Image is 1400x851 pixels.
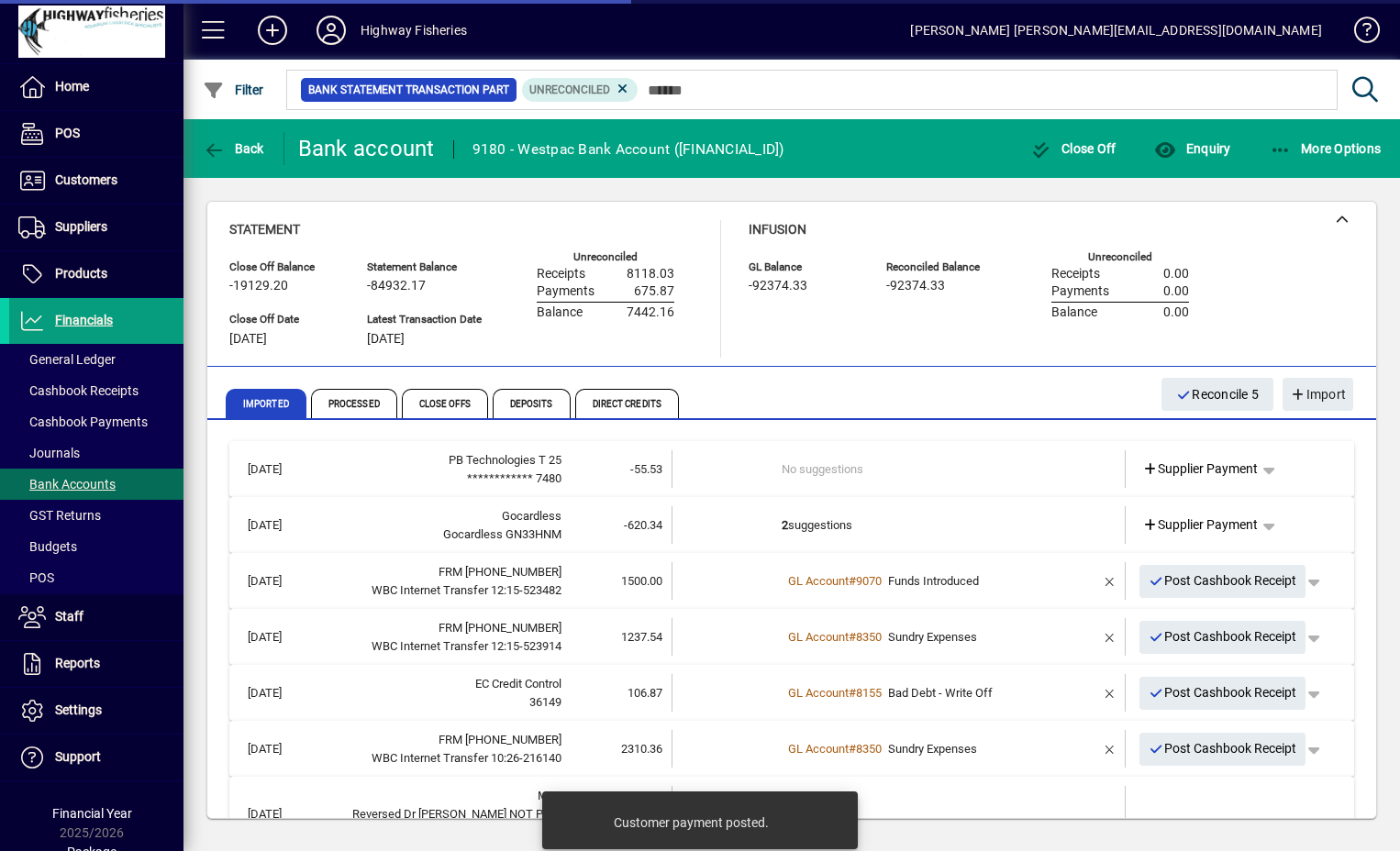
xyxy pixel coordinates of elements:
span: Settings [55,702,102,717]
span: -620.34 [624,518,662,532]
span: Enquiry [1154,141,1230,156]
div: Reversed Dr DD NOT PAID 32624520 [325,805,561,841]
button: Post Cashbook Receipt [1139,677,1306,710]
button: Profile [302,14,361,47]
button: Import [1283,378,1353,411]
span: Supplier Payment [1142,459,1259,479]
span: GL Account [788,686,849,700]
span: # [849,574,856,588]
span: Close Off Balance [229,261,339,273]
td: [DATE] [239,562,325,600]
div: MTF [325,787,561,805]
div: FRM 1720-0084024-00 [325,731,561,749]
a: GST Returns [9,500,183,531]
td: [DATE] [239,786,325,842]
span: Financial Year [52,806,132,821]
span: Processed [311,389,397,418]
button: Reconcile 5 [1161,378,1273,411]
button: More Options [1265,132,1386,165]
span: Unreconciled [529,83,610,96]
div: Gocardless [325,507,561,525]
td: [DATE] [239,618,325,656]
div: 7480 [325,470,561,488]
span: -84932.17 [367,279,426,293]
span: Funds Introduced [888,574,979,588]
span: Statement Balance [367,261,482,273]
span: 8155 [856,686,882,700]
button: Post Cashbook Receipt [1139,733,1306,766]
a: GL Account#9070 [782,571,888,591]
span: Bad Debt - Write Off [888,686,993,700]
span: GL Balance [749,261,859,273]
a: Suppliers [9,204,183,250]
span: Receipts [1051,267,1100,282]
span: Direct Credits [575,389,679,418]
span: Sundry Expenses [888,630,977,644]
button: Post Cashbook Receipt [1139,565,1306,598]
label: Unreconciled [1088,251,1152,263]
span: Close Off Date [229,314,339,326]
span: Reconcile 5 [1176,380,1259,410]
span: Reconciled Balance [886,261,996,273]
span: Post Cashbook Receipt [1149,622,1297,652]
mat-expansion-panel-header: [DATE]EC Credit Control36149106.87GL Account#8155Bad Debt - Write OffPost Cashbook Receipt [229,665,1354,721]
span: Post Cashbook Receipt [1149,566,1297,596]
a: General Ledger [9,344,183,375]
span: Customers [55,172,117,187]
button: Back [198,132,269,165]
td: [DATE] [239,450,325,488]
span: 675.87 [634,284,674,299]
button: Remove [1095,567,1125,596]
button: Post Cashbook Receipt [1139,621,1306,654]
div: Gocardless GN33HNM [325,525,561,544]
button: Remove [1095,735,1125,764]
div: Bank account [298,134,435,163]
span: Latest Transaction Date [367,314,482,326]
div: WBC Internet Transfer [325,749,561,768]
span: -19129.20 [229,279,288,293]
span: [DATE] [229,332,267,347]
div: 36149 [325,693,561,712]
span: Close Off [1030,141,1117,156]
a: Cashbook Receipts [9,375,183,406]
span: 9070 [856,574,882,588]
span: Support [55,749,101,764]
span: GST Returns [18,508,101,523]
mat-expansion-panel-header: [DATE]FRM [PHONE_NUMBER]WBC Internet Transfer 12:15-5239141237.54GL Account#8350Sundry ExpensesPo... [229,609,1354,665]
span: Payments [1051,284,1109,299]
span: Financials [55,313,113,327]
div: 9180 - Westpac Bank Account ([FINANCIAL_ID]) [472,135,784,164]
a: Journals [9,437,183,469]
div: FRM 1720-0084024-00 [325,619,561,637]
mat-expansion-panel-header: [DATE]PB Technologies T 25************ 7480-55.53No suggestionsSupplier Payment [229,441,1354,497]
button: Remove [1095,623,1125,652]
span: Back [203,141,264,156]
span: Post Cashbook Receipt [1149,678,1297,708]
span: # [849,630,856,644]
a: Home [9,64,183,110]
span: Cashbook Payments [18,414,148,429]
span: Cashbook Receipts [18,383,139,398]
span: General Ledger [18,352,116,367]
span: More Options [1270,141,1382,156]
span: Import [1290,380,1346,410]
div: WBC Internet Transfer [325,637,561,656]
span: -92374.33 [886,279,945,293]
button: Remove [1095,679,1125,708]
td: [DATE] [239,506,325,544]
a: Staff [9,594,183,640]
a: Supplier Payment [1135,509,1266,542]
mat-expansion-panel-header: [DATE]FRM [PHONE_NUMBER]WBC Internet Transfer 10:26-2161402310.36GL Account#8350Sundry ExpensesPo... [229,721,1354,777]
span: 0.00 [1163,267,1189,282]
span: Balance [537,305,583,320]
span: GL Account [788,742,849,756]
a: Support [9,735,183,780]
span: 0.00 [1163,305,1189,320]
a: Knowledge Base [1340,4,1377,63]
span: Post Cashbook Receipt [1149,734,1297,764]
a: Settings [9,688,183,734]
span: 0.00 [1163,284,1189,299]
a: GL Account#8350 [782,627,888,647]
mat-expansion-panel-header: [DATE]GocardlessGocardless GN33HNM-620.342suggestionsSupplier Payment [229,497,1354,553]
a: Bank Accounts [9,469,183,500]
